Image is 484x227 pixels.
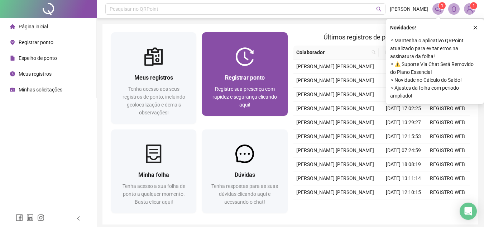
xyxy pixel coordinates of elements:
span: environment [10,40,15,45]
div: Open Intercom Messenger [460,203,477,220]
td: [DATE] 12:13:20 [382,74,426,88]
span: facebook [16,214,23,221]
a: Minha folhaTenha acesso a sua folha de ponto a qualquer momento. Basta clicar aqui! [111,129,196,213]
img: 90666 [464,4,475,14]
span: ⚬ Mantenha o aplicativo QRPoint atualizado para evitar erros na assinatura da folha! [390,37,480,60]
a: Registrar pontoRegistre sua presença com rapidez e segurança clicando aqui! [202,32,287,116]
span: ⚬ ⚠️ Suporte Via Chat Será Removido do Plano Essencial [390,60,480,76]
span: Novidades ! [390,24,416,32]
span: Página inicial [19,24,48,29]
span: [PERSON_NAME] [PERSON_NAME] [296,175,374,181]
th: Data/Hora [379,46,421,60]
span: Registrar ponto [19,39,53,45]
td: REGISTRO WEB [426,129,470,143]
span: Espelho de ponto [19,55,57,61]
a: Meus registrosTenha acesso aos seus registros de ponto, incluindo geolocalização e demais observa... [111,32,196,124]
td: REGISTRO WEB [426,143,470,157]
span: Últimos registros de ponto sincronizados [324,33,439,41]
td: [DATE] 07:31:51 [382,199,426,213]
td: REGISTRO WEB [426,199,470,213]
span: Registrar ponto [225,74,265,81]
span: [PERSON_NAME] [PERSON_NAME] [296,119,374,125]
td: REGISTRO WEB [426,101,470,115]
span: Data/Hora [382,48,413,56]
span: bell [451,6,457,12]
a: DúvidasTenha respostas para as suas dúvidas clicando aqui e acessando o chat! [202,129,287,213]
span: [PERSON_NAME] [PERSON_NAME] [296,63,374,69]
span: [PERSON_NAME] [PERSON_NAME] [296,147,374,153]
span: Colaborador [296,48,369,56]
td: [DATE] 12:15:53 [382,129,426,143]
span: left [76,216,81,221]
span: Meus registros [134,74,173,81]
span: Dúvidas [235,171,255,178]
span: search [376,6,382,12]
span: ⚬ Ajustes da folha com período ampliado! [390,84,480,100]
span: close [473,25,478,30]
td: REGISTRO WEB [426,171,470,185]
span: search [370,47,377,58]
span: clock-circle [10,71,15,76]
span: ⚬ Novidade no Cálculo do Saldo! [390,76,480,84]
td: [DATE] 12:10:15 [382,185,426,199]
td: [DATE] 13:11:14 [382,171,426,185]
span: linkedin [27,214,34,221]
span: [PERSON_NAME] [PERSON_NAME] [296,133,374,139]
sup: Atualize o seu contato no menu Meus Dados [470,2,477,9]
span: [PERSON_NAME] [PERSON_NAME] [296,77,374,83]
span: Minhas solicitações [19,87,62,93]
span: Registre sua presença com rapidez e segurança clicando aqui! [212,86,277,108]
td: [DATE] 13:10:51 [382,60,426,74]
span: Tenha acesso aos seus registros de ponto, incluindo geolocalização e demais observações! [123,86,185,115]
span: [PERSON_NAME] [PERSON_NAME] [296,161,374,167]
span: 1 [441,3,444,8]
span: [PERSON_NAME] [390,5,428,13]
sup: 1 [439,2,446,9]
span: [PERSON_NAME] [PERSON_NAME] [296,189,374,195]
td: REGISTRO WEB [426,115,470,129]
span: schedule [10,87,15,92]
span: file [10,56,15,61]
span: Meus registros [19,71,52,77]
span: [PERSON_NAME] [PERSON_NAME] [296,91,374,97]
td: [DATE] 13:29:27 [382,115,426,129]
span: [PERSON_NAME] [PERSON_NAME] [296,105,374,111]
span: instagram [37,214,44,221]
td: REGISTRO WEB [426,157,470,171]
span: notification [435,6,441,12]
td: REGISTRO WEB [426,185,470,199]
td: [DATE] 17:02:25 [382,101,426,115]
span: Tenha acesso a sua folha de ponto a qualquer momento. Basta clicar aqui! [123,183,185,205]
td: [DATE] 07:45:52 [382,88,426,101]
span: search [372,50,376,55]
td: [DATE] 18:08:19 [382,157,426,171]
span: home [10,24,15,29]
span: Tenha respostas para as suas dúvidas clicando aqui e acessando o chat! [211,183,278,205]
td: [DATE] 07:24:59 [382,143,426,157]
span: 1 [473,3,475,8]
span: Minha folha [138,171,169,178]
